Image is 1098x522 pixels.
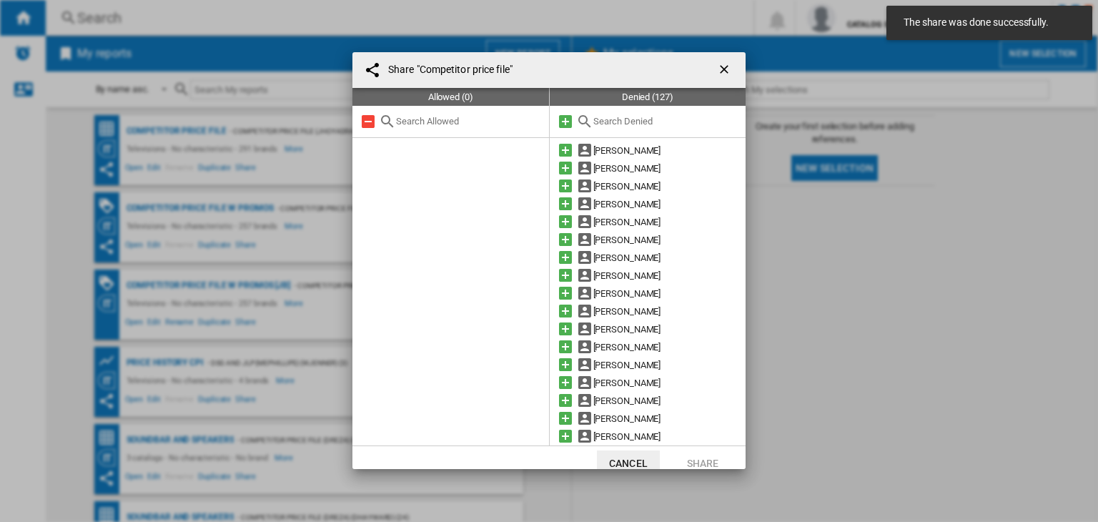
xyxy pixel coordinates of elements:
[593,231,746,249] div: [PERSON_NAME]
[593,374,746,392] div: [PERSON_NAME]
[717,62,734,79] ng-md-icon: getI18NText('BUTTONS.CLOSE_DIALOG')
[671,450,734,476] button: Share
[352,52,746,469] md-dialog: {{::getI18NText("SHARED.POPUP.TITLE").replace("[NAME]", sharedObject.name)}} ...
[899,16,1079,30] span: The share was done successfully.
[593,302,746,320] div: [PERSON_NAME]
[593,142,746,159] div: [PERSON_NAME]
[593,249,746,267] div: [PERSON_NAME]
[711,56,740,84] button: getI18NText('BUTTONS.CLOSE_DIALOG')
[593,338,746,356] div: [PERSON_NAME]
[597,450,660,476] button: Cancel
[593,410,746,428] div: [PERSON_NAME]
[550,88,746,106] div: Denied (127)
[360,113,377,130] md-icon: Remove all
[593,356,746,374] div: [PERSON_NAME]
[593,428,746,445] div: [PERSON_NAME]
[557,113,574,130] md-icon: Add all
[593,116,739,127] input: Search Denied
[593,195,746,213] div: [PERSON_NAME]
[593,213,746,231] div: [PERSON_NAME]
[593,267,746,285] div: [PERSON_NAME]
[593,159,746,177] div: [PERSON_NAME]
[396,116,542,127] input: Search Allowed
[593,320,746,338] div: [PERSON_NAME]
[593,177,746,195] div: [PERSON_NAME]
[593,285,746,302] div: [PERSON_NAME]
[352,88,549,106] div: Allowed (0)
[593,392,746,410] div: [PERSON_NAME]
[381,63,513,77] h4: Share "Competitor price file"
